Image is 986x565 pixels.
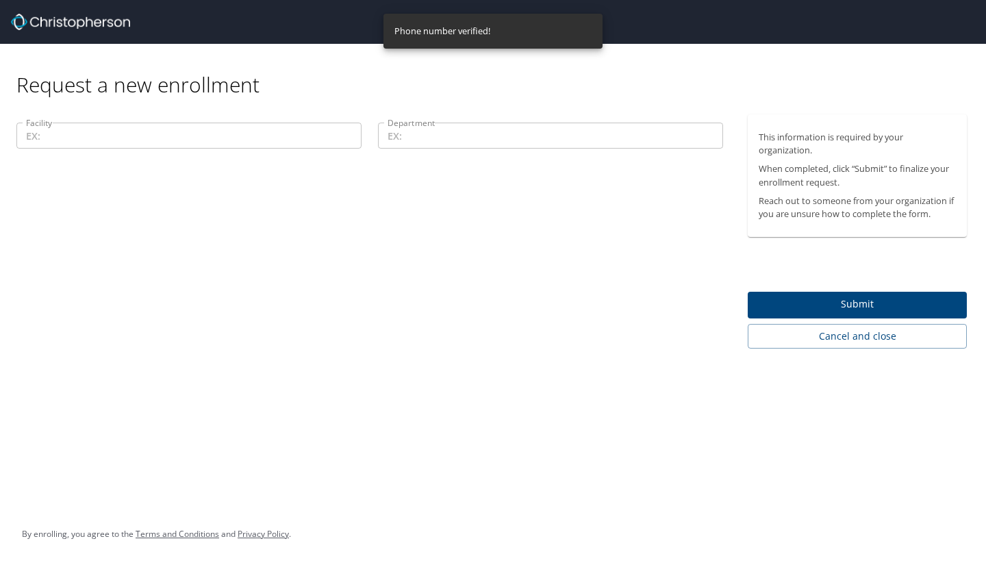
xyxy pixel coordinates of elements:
button: Submit [748,292,967,318]
p: Reach out to someone from your organization if you are unsure how to complete the form. [759,194,956,221]
p: When completed, click “Submit” to finalize your enrollment request. [759,162,956,188]
button: Cancel and close [748,324,967,349]
img: cbt logo [11,14,130,30]
div: Phone number verified! [394,18,490,45]
input: EX: [16,123,362,149]
input: EX: [378,123,723,149]
span: Submit [759,296,956,313]
div: By enrolling, you agree to the and . [22,517,291,551]
p: This information is required by your organization. [759,131,956,157]
div: Request a new enrollment [16,44,978,98]
a: Terms and Conditions [136,528,219,540]
span: Cancel and close [759,328,956,345]
a: Privacy Policy [238,528,289,540]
